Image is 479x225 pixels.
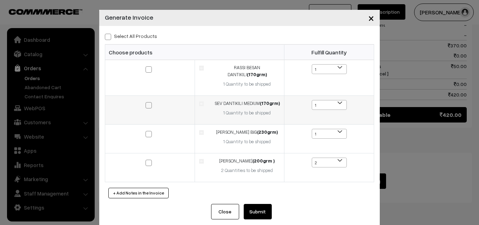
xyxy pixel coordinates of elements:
[199,159,204,164] img: product.jpg
[260,100,280,106] strong: (170grm)
[312,100,346,110] span: 1
[284,45,374,60] th: Fulfill Quantity
[257,129,278,135] strong: (230grm)
[214,167,280,174] div: 2 Quantities to be shipped
[312,158,346,168] span: 2
[368,11,374,24] span: ×
[214,81,280,88] div: 1 Quantity to be shipped
[244,204,272,219] button: Submit
[312,65,346,74] span: 1
[214,64,280,78] div: RASSI BESAN DANTIKILI
[105,32,157,40] label: Select all Products
[363,7,380,29] button: Close
[211,204,239,219] button: Close
[199,130,204,135] img: product.jpg
[312,64,347,74] span: 1
[199,66,204,70] img: product.jpg
[312,158,347,167] span: 2
[105,45,284,60] th: Choose products
[214,100,280,107] div: SEV DANTIKILI MEDIUM
[252,158,275,164] strong: (200grm )
[214,138,280,145] div: 1 Quantity to be shipped
[312,129,347,139] span: 1
[214,129,280,136] div: [PERSON_NAME] BIG
[312,100,347,110] span: 1
[105,13,153,22] h4: Generate Invoice
[214,158,280,165] div: [PERSON_NAME]
[214,110,280,117] div: 1 Quantity to be shipped
[108,188,169,198] button: + Add Notes in the Invoice
[247,72,267,77] strong: (170grm)
[199,101,204,106] img: product.jpg
[312,129,346,139] span: 1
